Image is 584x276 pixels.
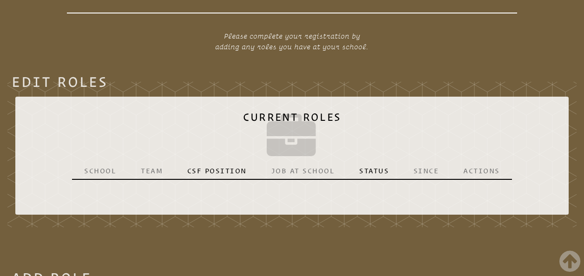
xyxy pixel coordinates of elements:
p: Actions [463,167,500,176]
p: Team [141,167,163,176]
p: Please complete your registration by adding any roles you have at your school. [148,27,435,55]
p: CSF Position [187,167,247,176]
p: Since [413,167,439,176]
p: Status [359,167,389,176]
legend: Edit Roles [12,77,108,87]
p: School [84,167,116,176]
p: Job at School [271,167,335,176]
h2: Current Roles [22,105,562,163]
